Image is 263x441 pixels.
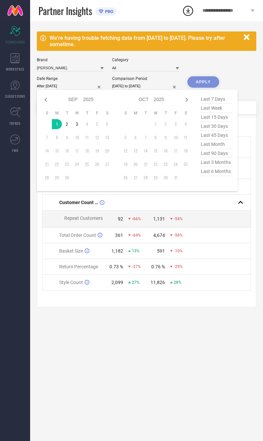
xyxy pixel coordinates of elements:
th: Sunday [120,110,130,116]
span: -29% [174,264,183,269]
div: 1,131 [153,216,165,222]
td: Sat Oct 18 2025 [181,146,191,156]
td: Sun Oct 19 2025 [120,159,130,169]
th: Wednesday [151,110,161,116]
div: 2,099 [111,280,123,285]
th: Saturday [102,110,112,116]
td: Mon Sep 29 2025 [52,173,62,183]
span: WORKSPACE [6,67,24,72]
span: Customer Count (New vs Repeat) [59,200,98,205]
td: Wed Sep 17 2025 [72,146,82,156]
td: Tue Sep 09 2025 [62,133,72,143]
span: -64% [132,233,141,238]
th: Tuesday [62,110,72,116]
td: Mon Oct 06 2025 [130,133,141,143]
span: Basket Size [59,248,83,254]
td: Mon Sep 08 2025 [52,133,62,143]
div: 361 [115,233,123,238]
td: Sat Sep 06 2025 [102,119,112,129]
td: Thu Oct 09 2025 [161,133,171,143]
td: Mon Sep 01 2025 [52,119,62,129]
td: Tue Oct 14 2025 [141,146,151,156]
td: Mon Oct 13 2025 [130,146,141,156]
div: 4,674 [153,233,165,238]
td: Thu Oct 02 2025 [161,119,171,129]
span: Return Percentage [59,264,98,269]
span: last 15 days [199,113,233,122]
span: -56% [174,233,183,238]
td: Sat Sep 20 2025 [102,146,112,156]
th: Wednesday [72,110,82,116]
input: Select date range [37,83,104,90]
td: Wed Oct 15 2025 [151,146,161,156]
td: Tue Oct 07 2025 [141,133,151,143]
span: last 45 days [199,131,233,140]
th: Saturday [181,110,191,116]
td: Wed Oct 22 2025 [151,159,161,169]
td: Sun Oct 26 2025 [120,173,130,183]
td: Mon Oct 27 2025 [130,173,141,183]
th: Friday [92,110,102,116]
td: Thu Sep 18 2025 [82,146,92,156]
th: Tuesday [141,110,151,116]
td: Tue Sep 30 2025 [62,173,72,183]
span: PRO [103,9,113,14]
td: Fri Sep 05 2025 [92,119,102,129]
th: Monday [130,110,141,116]
th: Sunday [42,110,52,116]
span: 28% [174,280,181,285]
div: Previous month [42,96,50,104]
span: last month [199,140,233,149]
td: Thu Sep 11 2025 [82,133,92,143]
span: -54% [174,216,183,221]
th: Thursday [161,110,171,116]
span: -27% [132,264,141,269]
td: Fri Sep 26 2025 [92,159,102,169]
div: Date Range [37,76,104,81]
span: last 6 months [199,167,233,176]
td: Mon Sep 22 2025 [52,159,62,169]
td: Fri Oct 31 2025 [171,173,181,183]
th: Friday [171,110,181,116]
td: Sat Sep 27 2025 [102,159,112,169]
td: Wed Sep 10 2025 [72,133,82,143]
td: Sat Oct 11 2025 [181,133,191,143]
span: 27% [132,280,140,285]
span: last week [199,104,233,113]
td: Fri Oct 24 2025 [171,159,181,169]
td: Tue Sep 16 2025 [62,146,72,156]
td: Thu Oct 30 2025 [161,173,171,183]
td: Wed Oct 29 2025 [151,173,161,183]
td: Sun Oct 12 2025 [120,146,130,156]
span: -10% [174,249,183,253]
span: FWD [12,148,18,153]
td: Fri Oct 10 2025 [171,133,181,143]
td: Thu Sep 04 2025 [82,119,92,129]
td: Sat Sep 13 2025 [102,133,112,143]
td: Tue Oct 28 2025 [141,173,151,183]
td: Wed Oct 08 2025 [151,133,161,143]
td: Fri Oct 03 2025 [171,119,181,129]
td: Thu Oct 16 2025 [161,146,171,156]
span: last 3 months [199,158,233,167]
td: Wed Oct 01 2025 [151,119,161,129]
td: Wed Sep 24 2025 [72,159,82,169]
td: Sat Oct 25 2025 [181,159,191,169]
td: Tue Sep 02 2025 [62,119,72,129]
td: Sun Oct 05 2025 [120,133,130,143]
td: Thu Oct 23 2025 [161,159,171,169]
span: Style Count [59,280,83,285]
td: Thu Sep 25 2025 [82,159,92,169]
div: 11,826 [151,280,165,285]
td: Sat Oct 04 2025 [181,119,191,129]
span: SCORECARDS [5,39,25,45]
div: 1,182 [111,248,123,254]
span: Total Order Count [59,233,96,238]
div: Category [112,58,179,62]
th: Monday [52,110,62,116]
td: Sun Sep 21 2025 [42,159,52,169]
td: Sun Sep 14 2025 [42,146,52,156]
div: 0.73 % [109,264,123,269]
div: 0.76 % [151,264,165,269]
span: Partner Insights [38,4,92,18]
